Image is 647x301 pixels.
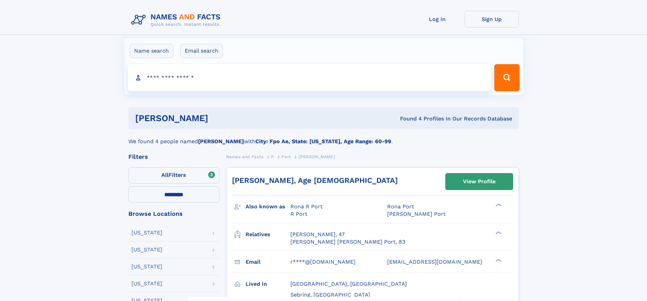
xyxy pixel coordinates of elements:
div: ❯ [494,203,502,207]
h3: Also known as [246,201,290,212]
a: View Profile [446,173,513,190]
span: [PERSON_NAME] [299,154,335,159]
div: [US_STATE] [131,247,162,252]
img: Logo Names and Facts [128,11,226,29]
div: [US_STATE] [131,264,162,269]
a: [PERSON_NAME], 47 [290,231,345,238]
a: P [271,152,274,161]
button: Search Button [494,64,519,91]
div: [US_STATE] [131,230,162,236]
span: R Port [290,211,307,217]
span: Rona R Port [290,203,323,210]
div: ❯ [494,230,502,235]
span: All [161,172,168,178]
div: View Profile [463,174,496,189]
span: [EMAIL_ADDRESS][DOMAIN_NAME] [387,259,482,265]
span: Rona Port [387,203,414,210]
label: Filters [128,167,219,184]
a: [PERSON_NAME] [PERSON_NAME] Port, 83 [290,238,405,246]
h1: [PERSON_NAME] [135,114,304,123]
div: Found 4 Profiles In Our Records Database [304,115,512,123]
span: Port [282,154,291,159]
div: Filters [128,154,219,160]
div: [US_STATE] [131,281,162,286]
h3: Lived in [246,278,290,290]
h3: Relatives [246,229,290,240]
span: [PERSON_NAME] Port [387,211,446,217]
a: Names and Facts [226,152,264,161]
a: [PERSON_NAME], Age [DEMOGRAPHIC_DATA] [232,176,398,185]
input: search input [128,64,491,91]
span: [GEOGRAPHIC_DATA], [GEOGRAPHIC_DATA] [290,281,407,287]
b: City: Fpo Ae, State: [US_STATE], Age Range: 60-99 [255,138,391,145]
a: Port [282,152,291,161]
b: [PERSON_NAME] [198,138,244,145]
label: Email search [180,44,223,58]
a: Log In [410,11,465,27]
a: Sign Up [465,11,519,27]
span: Sebring, [GEOGRAPHIC_DATA] [290,291,370,298]
span: P [271,154,274,159]
div: Browse Locations [128,211,219,217]
label: Name search [130,44,173,58]
h3: Email [246,256,290,268]
div: We found 4 people named with . [128,129,519,146]
div: ❯ [494,258,502,262]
